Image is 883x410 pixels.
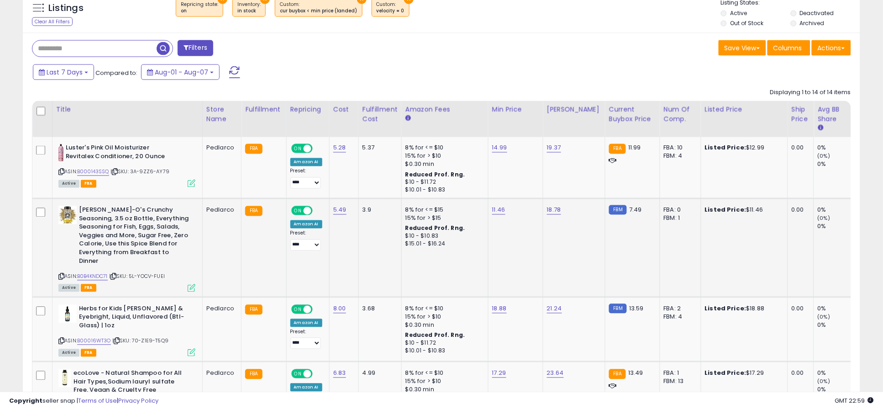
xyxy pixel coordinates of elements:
[405,378,481,386] div: 15% for > $10
[58,369,71,388] img: 319A2xDrTYL._SL40_.jpg
[818,378,830,385] small: (0%)
[705,206,781,214] div: $11.46
[109,273,165,280] span: | SKU: 5L-YOCV-FUEI
[405,114,411,122] small: Amazon Fees.
[705,369,781,378] div: $17.29
[664,305,694,313] div: FBA: 2
[66,144,177,163] b: Luster's Pink Oil Moisturizer Revitalex Conditioner, 20 Ounce
[731,9,747,17] label: Active
[492,206,505,215] a: 11.46
[405,240,481,248] div: $15.01 - $16.24
[178,40,213,56] button: Filters
[377,8,405,14] div: velocity = 0
[800,19,825,27] label: Archived
[792,206,807,214] div: 0.00
[705,105,784,114] div: Listed Price
[629,206,642,214] span: 7.49
[812,40,851,56] button: Actions
[290,319,322,327] div: Amazon AI
[609,144,626,154] small: FBA
[58,305,195,356] div: ASIN:
[311,145,326,153] span: OFF
[731,19,764,27] label: Out of Stock
[292,305,304,313] span: ON
[333,369,346,378] a: 6.83
[792,105,810,124] div: Ship Price
[818,124,823,132] small: Avg BB Share.
[237,1,261,15] span: Inventory :
[333,304,346,314] a: 8.00
[311,370,326,378] span: OFF
[77,337,111,345] a: B00016WT3O
[290,168,322,189] div: Preset:
[405,340,481,347] div: $10 - $11.72
[292,207,304,215] span: ON
[405,321,481,330] div: $0.30 min
[770,88,851,97] div: Displaying 1 to 14 of 14 items
[609,105,656,124] div: Current Buybox Price
[47,68,83,77] span: Last 7 Days
[818,305,855,313] div: 0%
[405,152,481,160] div: 15% for > $10
[58,206,77,224] img: 614pCmIM+wL._SL40_.jpg
[48,2,84,15] h5: Listings
[58,206,195,291] div: ASIN:
[818,160,855,169] div: 0%
[56,105,199,114] div: Title
[405,105,484,114] div: Amazon Fees
[547,105,601,114] div: [PERSON_NAME]
[629,304,644,313] span: 13.59
[818,105,851,124] div: Avg BB Share
[818,369,855,378] div: 0%
[547,206,561,215] a: 18.78
[58,284,79,292] span: All listings currently available for purchase on Amazon
[405,369,481,378] div: 8% for <= $10
[290,329,322,350] div: Preset:
[77,273,108,281] a: B0B4KNDC71
[181,1,218,15] span: Repricing state :
[818,206,855,214] div: 0%
[705,304,746,313] b: Listed Price:
[245,105,282,114] div: Fulfillment
[492,369,506,378] a: 17.29
[405,347,481,355] div: $10.01 - $10.83
[206,369,234,378] div: Pedlarco
[155,68,208,77] span: Aug-01 - Aug-07
[792,369,807,378] div: 0.00
[547,144,561,153] a: 19.37
[363,144,394,152] div: 5.37
[58,180,79,188] span: All listings currently available for purchase on Amazon
[664,313,694,321] div: FBM: 4
[333,105,355,114] div: Cost
[405,144,481,152] div: 8% for <= $10
[705,369,746,378] b: Listed Price:
[290,158,322,166] div: Amazon AI
[363,369,394,378] div: 4.99
[664,105,697,124] div: Num of Comp.
[767,40,810,56] button: Columns
[792,305,807,313] div: 0.00
[492,304,507,314] a: 18.88
[245,144,262,154] small: FBA
[206,206,234,214] div: Pedlarco
[33,64,94,80] button: Last 7 Days
[363,305,394,313] div: 3.68
[81,349,96,357] span: FBA
[9,397,158,405] div: seller snap | |
[664,206,694,214] div: FBA: 0
[118,396,158,405] a: Privacy Policy
[9,396,42,405] strong: Copyright
[290,220,322,229] div: Amazon AI
[290,105,326,114] div: Repricing
[290,230,322,251] div: Preset:
[609,205,627,215] small: FBM
[280,8,357,14] div: cur buybox < min price (landed)
[664,378,694,386] div: FBM: 13
[333,144,346,153] a: 5.28
[818,153,830,160] small: (0%)
[405,224,465,232] b: Reduced Prof. Rng.
[818,321,855,330] div: 0%
[773,43,802,53] span: Columns
[206,305,234,313] div: Pedlarco
[405,179,481,186] div: $10 - $11.72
